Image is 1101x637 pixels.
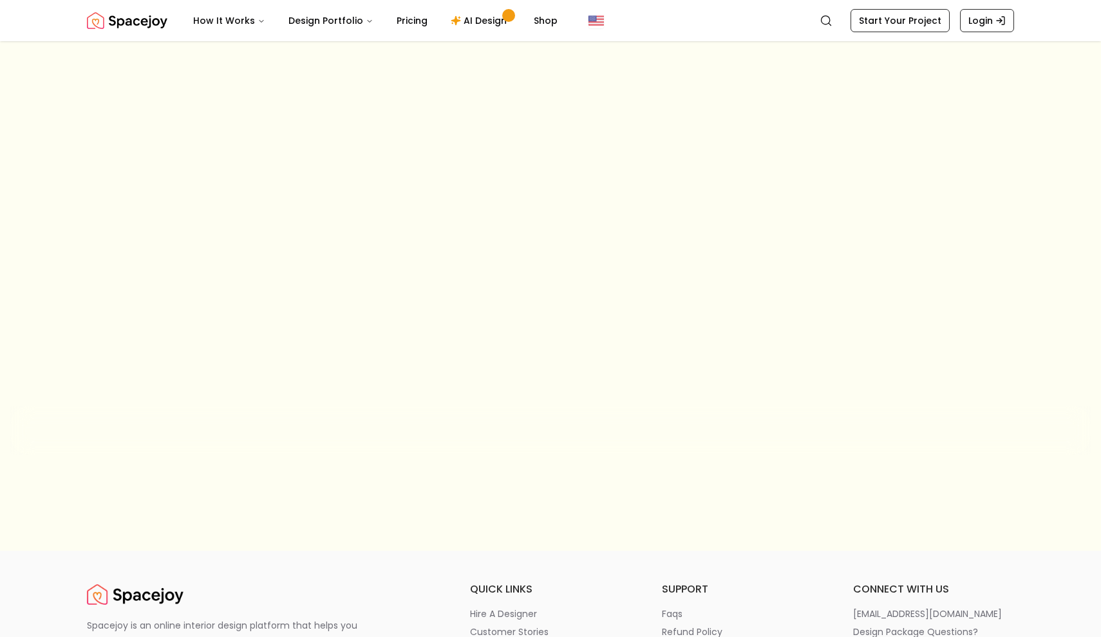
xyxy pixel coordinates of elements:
[87,8,167,33] a: Spacejoy
[851,9,950,32] a: Start Your Project
[183,8,568,33] nav: Main
[960,9,1014,32] a: Login
[588,13,604,28] img: United States
[470,607,537,620] p: hire a designer
[278,8,384,33] button: Design Portfolio
[87,8,167,33] img: Spacejoy Logo
[440,8,521,33] a: AI Design
[87,582,183,607] a: Spacejoy
[470,582,631,597] h6: quick links
[662,582,823,597] h6: support
[183,8,276,33] button: How It Works
[523,8,568,33] a: Shop
[853,582,1014,597] h6: connect with us
[662,607,823,620] a: faqs
[87,582,183,607] img: Spacejoy Logo
[853,607,1014,620] a: [EMAIL_ADDRESS][DOMAIN_NAME]
[386,8,438,33] a: Pricing
[470,607,631,620] a: hire a designer
[853,607,1002,620] p: [EMAIL_ADDRESS][DOMAIN_NAME]
[662,607,682,620] p: faqs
